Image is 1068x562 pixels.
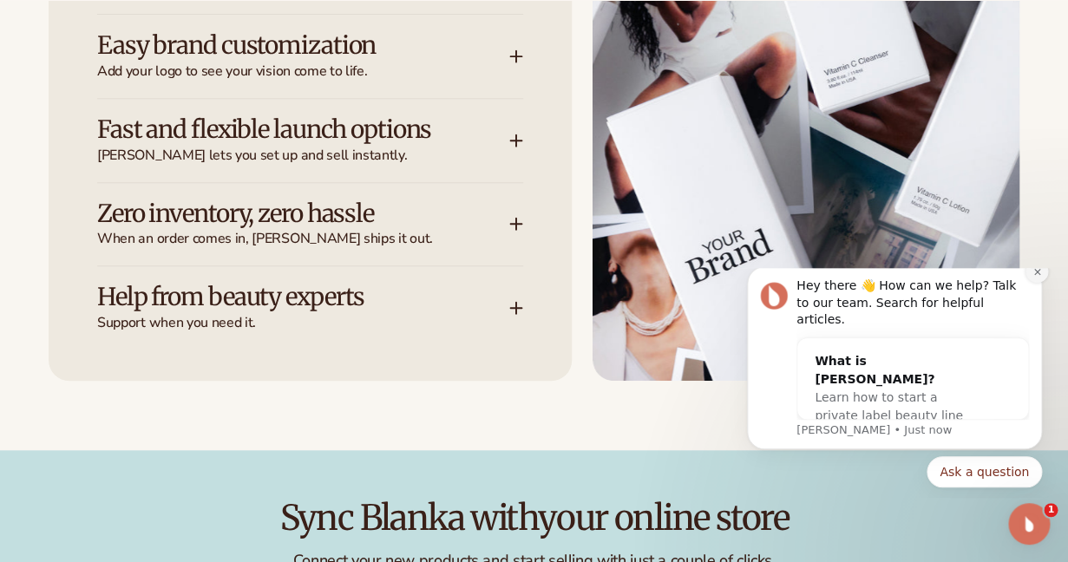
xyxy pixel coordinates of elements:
div: Hey there 👋 How can we help? Talk to our team. Search for helpful articles. [75,10,308,61]
h3: Help from beauty experts [97,284,457,310]
p: Message from Lee, sent Just now [75,154,308,170]
span: When an order comes in, [PERSON_NAME] ships it out. [97,230,509,248]
span: Support when you need it. [97,314,509,332]
h3: Fast and flexible launch options [97,116,457,143]
div: Message content [75,10,308,152]
iframe: Intercom live chat [1008,503,1050,545]
button: Quick reply: Ask a question [206,188,321,219]
span: 1 [1044,503,1058,517]
iframe: Intercom notifications message [721,268,1068,498]
img: Profile image for Lee [39,14,67,42]
div: Quick reply options [26,188,321,219]
div: What is [PERSON_NAME]?Learn how to start a private label beauty line with [PERSON_NAME] [76,70,272,189]
span: [PERSON_NAME] lets you set up and sell instantly. [97,147,509,165]
h2: Sync Blanka with your online store [49,499,1019,537]
h3: Easy brand customization [97,32,457,59]
span: Learn how to start a private label beauty line with [PERSON_NAME] [94,122,242,173]
h3: Zero inventory, zero hassle [97,200,457,227]
div: What is [PERSON_NAME]? [94,84,255,121]
span: Add your logo to see your vision come to life. [97,62,509,81]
